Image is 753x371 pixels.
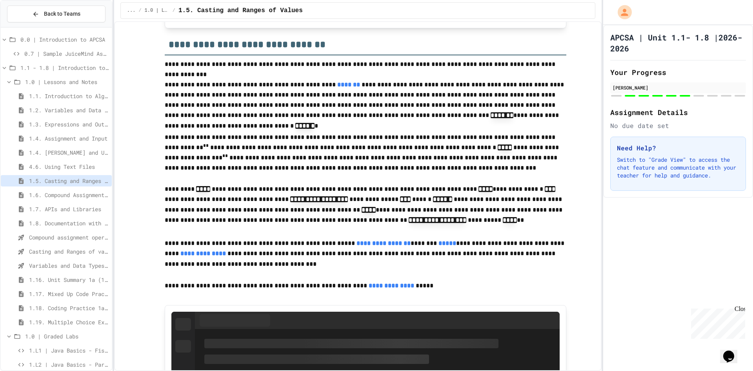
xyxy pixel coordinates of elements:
[29,360,109,369] span: 1.L2 | Java Basics - Paragraphs Lab
[29,318,109,326] span: 1.19. Multiple Choice Exercises for Unit 1a (1.1-1.6)
[610,67,746,78] h2: Your Progress
[25,332,109,340] span: 1.0 | Graded Labs
[609,3,634,21] div: My Account
[610,121,746,130] div: No due date set
[613,84,744,91] div: [PERSON_NAME]
[24,49,109,58] span: 0.7 | Sample JuiceMind Assignment - [GEOGRAPHIC_DATA]
[617,156,739,179] p: Switch to "Grade View" to access the chat feature and communicate with your teacher for help and ...
[617,143,739,153] h3: Need Help?
[25,78,109,86] span: 1.0 | Lessons and Notes
[29,276,109,284] span: 1.16. Unit Summary 1a (1.1-1.6)
[610,107,746,118] h2: Assignment Details
[127,7,136,14] span: ...
[29,148,109,157] span: 1.4. [PERSON_NAME] and User Input
[29,261,109,270] span: Variables and Data Types - Quiz
[29,106,109,114] span: 1.2. Variables and Data Types
[29,290,109,298] span: 1.17. Mixed Up Code Practice 1.1-1.6
[720,340,745,363] iframe: chat widget
[20,64,109,72] span: 1.1 - 1.8 | Introduction to Java
[688,305,745,339] iframe: chat widget
[29,92,109,100] span: 1.1. Introduction to Algorithms, Programming, and Compilers
[29,346,109,355] span: 1.L1 | Java Basics - Fish Lab
[610,32,746,54] h1: APCSA | Unit 1.1- 1.8 |2026-2026
[178,6,303,15] span: 1.5. Casting and Ranges of Values
[29,191,109,199] span: 1.6. Compound Assignment Operators
[29,219,109,227] span: 1.8. Documentation with Comments and Preconditions
[20,35,109,44] span: 0.0 | Introduction to APCSA
[44,10,80,18] span: Back to Teams
[7,5,105,22] button: Back to Teams
[29,304,109,312] span: 1.18. Coding Practice 1a (1.1-1.6)
[29,247,109,256] span: Casting and Ranges of variables - Quiz
[138,7,141,14] span: /
[29,233,109,241] span: Compound assignment operators - Quiz
[173,7,175,14] span: /
[29,163,109,171] span: 4.6. Using Text Files
[29,177,109,185] span: 1.5. Casting and Ranges of Values
[3,3,54,50] div: Chat with us now!Close
[29,134,109,143] span: 1.4. Assignment and Input
[145,7,169,14] span: 1.0 | Lessons and Notes
[29,120,109,128] span: 1.3. Expressions and Output [New]
[29,205,109,213] span: 1.7. APIs and Libraries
